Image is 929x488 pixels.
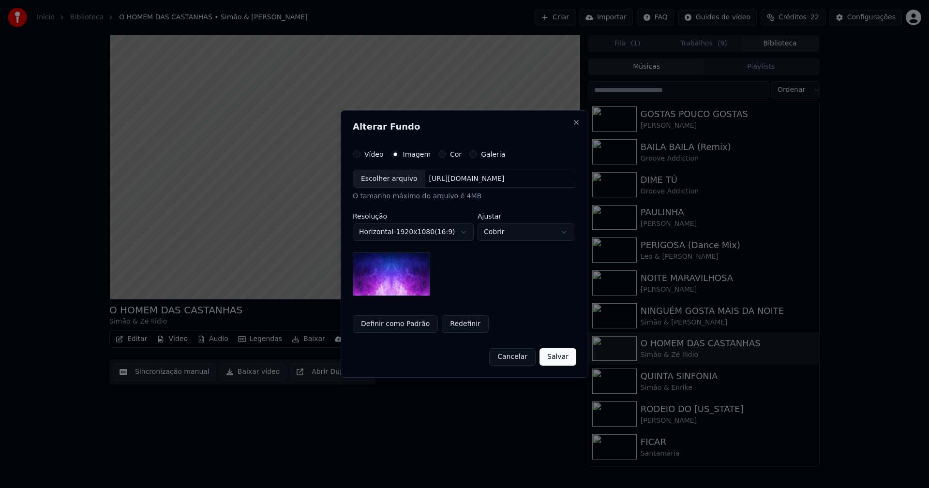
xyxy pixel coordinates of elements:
[489,348,536,366] button: Cancelar
[353,315,438,333] button: Definir como Padrão
[353,213,474,220] label: Resolução
[403,151,431,158] label: Imagem
[353,122,576,131] h2: Alterar Fundo
[481,151,505,158] label: Galeria
[364,151,384,158] label: Vídeo
[539,348,576,366] button: Salvar
[478,213,574,220] label: Ajustar
[450,151,462,158] label: Cor
[442,315,489,333] button: Redefinir
[353,192,576,202] div: O tamanho máximo do arquivo é 4MB
[425,174,509,184] div: [URL][DOMAIN_NAME]
[353,170,425,188] div: Escolher arquivo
